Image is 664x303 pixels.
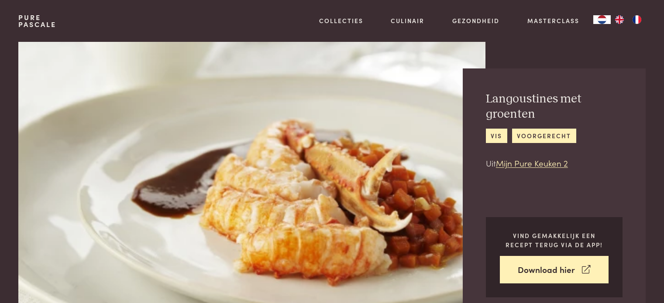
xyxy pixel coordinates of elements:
a: FR [628,15,646,24]
a: Collecties [319,16,363,25]
a: voorgerecht [512,129,576,143]
aside: Language selected: Nederlands [593,15,646,24]
a: Masterclass [527,16,579,25]
h2: Langoustines met groenten [486,92,623,122]
a: Culinair [391,16,424,25]
p: Vind gemakkelijk een recept terug via de app! [500,231,609,249]
a: NL [593,15,611,24]
p: Uit [486,157,623,170]
ul: Language list [611,15,646,24]
div: Language [593,15,611,24]
a: Gezondheid [452,16,499,25]
a: Mijn Pure Keuken 2 [496,157,568,169]
a: PurePascale [18,14,56,28]
a: Download hier [500,256,609,283]
a: EN [611,15,628,24]
a: vis [486,129,507,143]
